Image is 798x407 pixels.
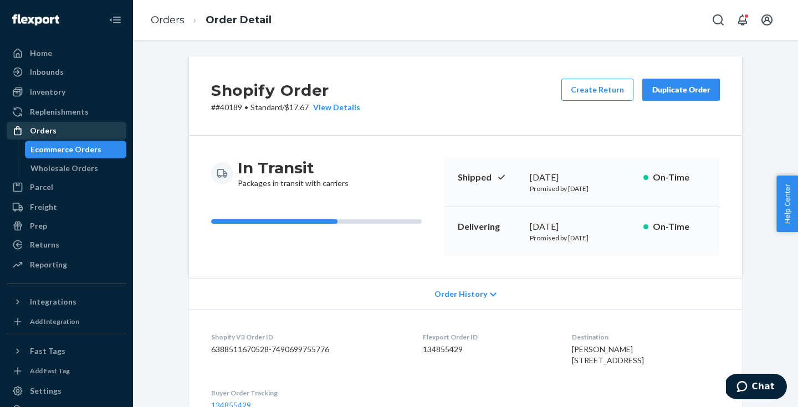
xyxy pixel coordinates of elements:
[30,86,65,97] div: Inventory
[458,220,521,233] p: Delivering
[30,259,67,270] div: Reporting
[151,14,185,26] a: Orders
[238,158,349,178] h3: In Transit
[776,176,798,232] button: Help Center
[238,158,349,189] div: Packages in transit with carriers
[530,233,635,243] p: Promised by [DATE]
[7,83,126,101] a: Inventory
[104,9,126,31] button: Close Navigation
[7,178,126,196] a: Parcel
[653,171,707,184] p: On-Time
[211,102,360,113] p: # #40189 / $17.67
[756,9,778,31] button: Open account menu
[707,9,729,31] button: Open Search Box
[7,342,126,360] button: Fast Tags
[30,366,70,375] div: Add Fast Tag
[250,102,282,112] span: Standard
[7,315,126,328] a: Add Integration
[423,332,554,342] dt: Flexport Order ID
[30,239,59,250] div: Returns
[30,163,98,174] div: Wholesale Orders
[211,344,405,355] dd: 6388511670528-7490699755776
[30,48,52,59] div: Home
[211,388,405,398] dt: Buyer Order Tracking
[30,202,57,213] div: Freight
[142,4,280,37] ol: breadcrumbs
[30,66,64,78] div: Inbounds
[726,374,787,401] iframe: Opens a widget where you can chat to one of our agents
[30,317,79,326] div: Add Integration
[652,84,710,95] div: Duplicate Order
[25,141,127,158] a: Ecommerce Orders
[561,79,633,101] button: Create Return
[30,220,47,231] div: Prep
[30,106,89,117] div: Replenishments
[7,44,126,62] a: Home
[458,171,521,184] p: Shipped
[7,217,126,235] a: Prep
[7,122,126,140] a: Orders
[731,9,754,31] button: Open notifications
[7,103,126,121] a: Replenishments
[30,296,76,307] div: Integrations
[653,220,707,233] p: On-Time
[244,102,248,112] span: •
[423,344,554,355] dd: 134855429
[434,288,487,300] span: Order History
[7,364,126,378] a: Add Fast Tag
[30,125,57,136] div: Orders
[309,102,360,113] button: View Details
[25,159,127,177] a: Wholesale Orders
[30,346,65,357] div: Fast Tags
[642,79,720,101] button: Duplicate Order
[572,344,644,365] span: [PERSON_NAME] [STREET_ADDRESS]
[12,14,59,25] img: Flexport logo
[206,14,272,26] a: Order Detail
[30,385,62,396] div: Settings
[30,144,101,155] div: Ecommerce Orders
[30,182,53,193] div: Parcel
[211,79,360,102] h2: Shopify Order
[7,382,126,400] a: Settings
[7,198,126,216] a: Freight
[7,256,126,274] a: Reporting
[7,63,126,81] a: Inbounds
[211,332,405,342] dt: Shopify V3 Order ID
[572,332,720,342] dt: Destination
[530,220,635,233] div: [DATE]
[7,236,126,254] a: Returns
[530,171,635,184] div: [DATE]
[7,293,126,311] button: Integrations
[530,184,635,193] p: Promised by [DATE]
